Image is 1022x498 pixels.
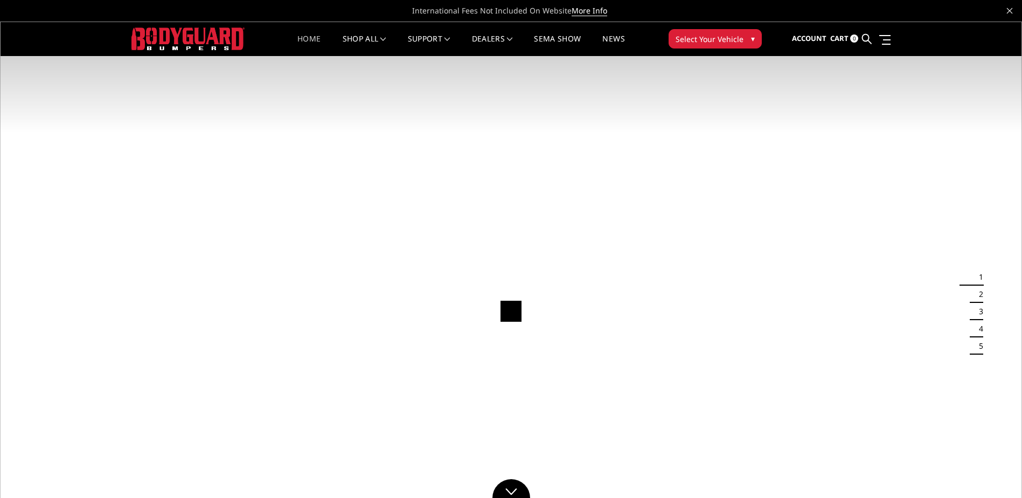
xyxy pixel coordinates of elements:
img: BODYGUARD BUMPERS [131,27,245,50]
button: 2 of 5 [972,286,983,303]
a: Account [792,24,826,53]
a: Support [408,35,450,56]
a: Cart 0 [830,24,858,53]
button: Select Your Vehicle [669,29,762,49]
span: Account [792,33,826,43]
span: 0 [850,34,858,43]
a: Click to Down [492,479,530,498]
button: 5 of 5 [972,337,983,355]
span: Cart [830,33,849,43]
a: More Info [572,5,607,16]
a: Dealers [472,35,513,56]
span: Select Your Vehicle [676,33,743,45]
a: Home [297,35,321,56]
button: 3 of 5 [972,303,983,320]
a: News [602,35,624,56]
a: SEMA Show [534,35,581,56]
button: 1 of 5 [972,268,983,286]
span: ▾ [751,33,755,44]
button: 4 of 5 [972,320,983,337]
a: shop all [343,35,386,56]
